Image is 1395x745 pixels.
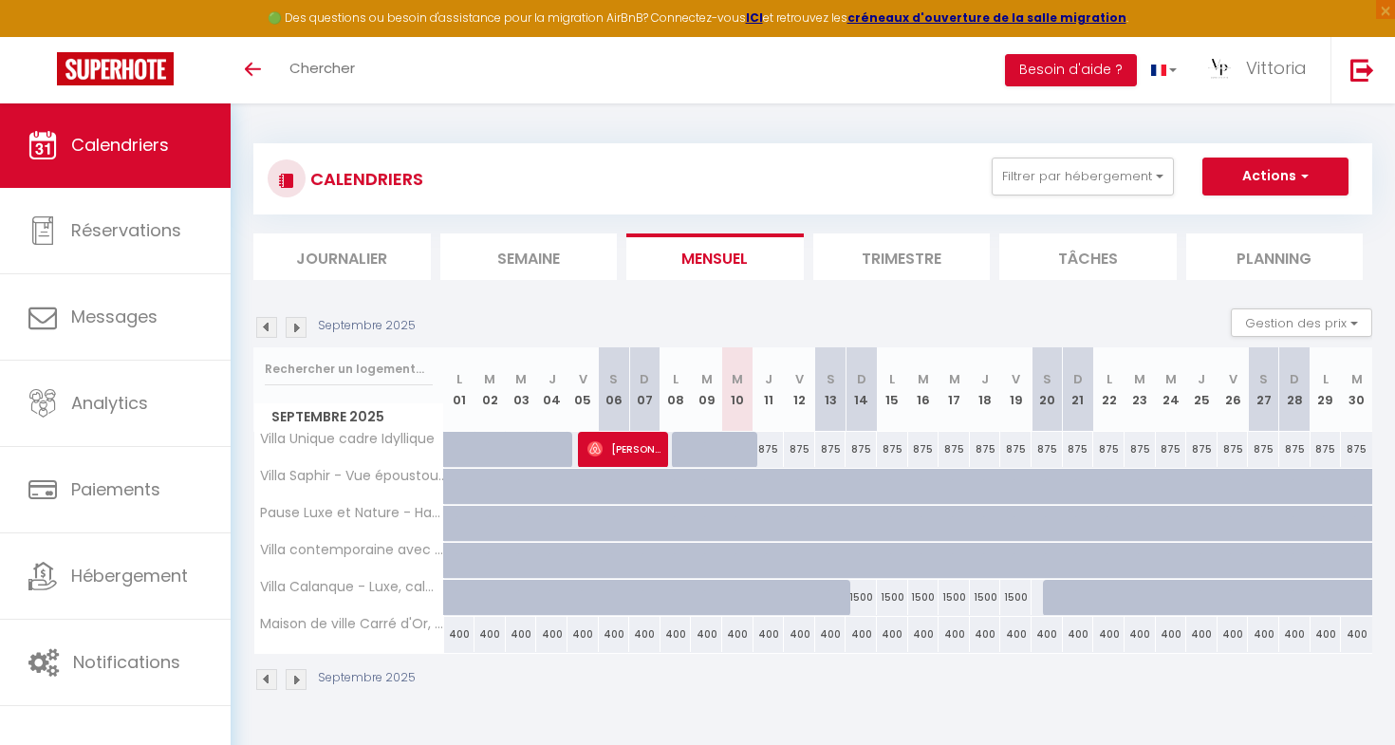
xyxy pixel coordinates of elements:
div: 400 [1156,617,1187,652]
div: 875 [846,432,877,467]
div: 400 [784,617,815,652]
div: 875 [1063,432,1094,467]
div: 400 [660,617,692,652]
div: 400 [722,617,753,652]
th: 24 [1156,347,1187,432]
div: 875 [1032,432,1063,467]
span: Messages [71,305,158,328]
li: Mensuel [626,233,804,280]
div: 1500 [846,580,877,615]
th: 05 [567,347,599,432]
div: 875 [784,432,815,467]
abbr: M [484,370,495,388]
div: 400 [1063,617,1094,652]
abbr: S [1043,370,1051,388]
button: Gestion des prix [1231,308,1372,337]
th: 26 [1218,347,1249,432]
div: 1500 [970,580,1001,615]
th: 21 [1063,347,1094,432]
span: Pause Luxe et Nature - Havre de paix provençal [257,506,447,520]
span: [PERSON_NAME] [587,431,660,467]
div: 400 [567,617,599,652]
div: 400 [815,617,846,652]
div: 400 [1186,617,1218,652]
span: Paiements [71,477,160,501]
p: Septembre 2025 [318,669,416,687]
abbr: J [981,370,989,388]
th: 22 [1093,347,1125,432]
th: 07 [629,347,660,432]
div: 875 [1311,432,1342,467]
div: 400 [846,617,877,652]
div: 400 [1000,617,1032,652]
div: 400 [1341,617,1372,652]
span: Chercher [289,58,355,78]
abbr: M [701,370,713,388]
th: 18 [970,347,1001,432]
abbr: V [1229,370,1237,388]
div: 400 [877,617,908,652]
button: Besoin d'aide ? [1005,54,1137,86]
div: 400 [1248,617,1279,652]
div: 400 [1093,617,1125,652]
th: 13 [815,347,846,432]
div: 875 [970,432,1001,467]
th: 20 [1032,347,1063,432]
abbr: L [456,370,462,388]
input: Rechercher un logement... [265,352,433,386]
abbr: J [1198,370,1205,388]
div: 875 [908,432,939,467]
th: 01 [444,347,475,432]
strong: créneaux d'ouverture de la salle migration [847,9,1126,26]
th: 17 [939,347,970,432]
div: 400 [629,617,660,652]
div: 875 [877,432,908,467]
abbr: S [827,370,835,388]
th: 27 [1248,347,1279,432]
span: Villa Unique cadre Idyllique [257,432,435,446]
div: 400 [753,617,785,652]
abbr: V [579,370,587,388]
span: Villa Saphir - Vue époustouflante sur la mer et le [GEOGRAPHIC_DATA] [257,469,447,483]
th: 28 [1279,347,1311,432]
div: 400 [1032,617,1063,652]
p: Septembre 2025 [318,317,416,335]
div: 1500 [939,580,970,615]
abbr: J [549,370,556,388]
span: Septembre 2025 [254,403,443,431]
div: 875 [1125,432,1156,467]
abbr: M [515,370,527,388]
div: 875 [1341,432,1372,467]
span: Analytics [71,391,148,415]
span: Vittoria [1246,56,1307,80]
th: 09 [691,347,722,432]
abbr: L [889,370,895,388]
div: 875 [815,432,846,467]
div: 400 [1125,617,1156,652]
th: 12 [784,347,815,432]
th: 25 [1186,347,1218,432]
abbr: M [732,370,743,388]
div: 400 [474,617,506,652]
div: 875 [753,432,785,467]
li: Tâches [999,233,1177,280]
th: 11 [753,347,785,432]
div: 1500 [1000,580,1032,615]
strong: ICI [746,9,763,26]
span: Réservations [71,218,181,242]
th: 04 [536,347,567,432]
th: 16 [908,347,939,432]
div: 400 [1311,617,1342,652]
div: 875 [1093,432,1125,467]
abbr: M [949,370,960,388]
th: 06 [599,347,630,432]
span: Villa contemporaine avec bassin proche de la mer [257,543,447,557]
li: Semaine [440,233,618,280]
div: 1500 [908,580,939,615]
li: Journalier [253,233,431,280]
div: 875 [1156,432,1187,467]
div: 400 [1218,617,1249,652]
h3: CALENDRIERS [306,158,423,200]
th: 14 [846,347,877,432]
abbr: S [1259,370,1268,388]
